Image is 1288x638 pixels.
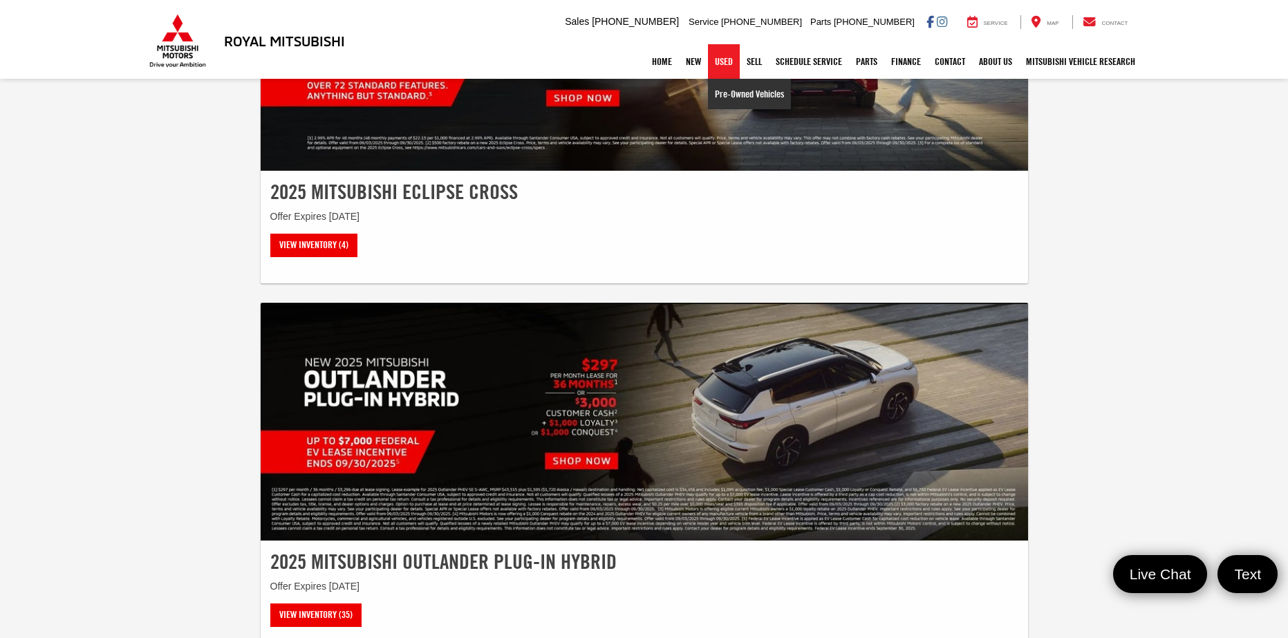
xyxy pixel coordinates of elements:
[270,180,1018,203] h2: 2025 Mitsubishi Eclipse Cross
[884,44,928,79] a: Finance
[984,20,1008,26] span: Service
[1047,20,1058,26] span: Map
[689,17,718,27] span: Service
[721,17,802,27] span: [PHONE_NUMBER]
[261,303,1028,540] img: 2025 Mitsubishi Outlander Plug-In Hybrid
[565,16,589,27] span: Sales
[1019,44,1142,79] a: Mitsubishi Vehicle Research
[679,44,708,79] a: New
[972,44,1019,79] a: About Us
[1113,555,1208,593] a: Live Chat
[849,44,884,79] a: Parts: Opens in a new tab
[928,44,972,79] a: Contact
[270,210,1018,224] p: Offer Expires [DATE]
[224,33,345,48] h3: Royal Mitsubishi
[769,44,849,79] a: Schedule Service: Opens in a new tab
[592,16,679,27] span: [PHONE_NUMBER]
[645,44,679,79] a: Home
[1227,565,1268,583] span: Text
[1101,20,1128,26] span: Contact
[270,580,1018,594] p: Offer Expires [DATE]
[740,44,769,79] a: Sell
[708,44,740,79] a: Used
[1020,15,1069,29] a: Map
[1217,555,1278,593] a: Text
[810,17,831,27] span: Parts
[957,15,1018,29] a: Service
[926,16,934,27] a: Facebook: Click to visit our Facebook page
[147,14,209,68] img: Mitsubishi
[1123,565,1198,583] span: Live Chat
[1072,15,1139,29] a: Contact
[270,603,362,627] a: View Inventory (35)
[270,550,1018,573] h2: 2025 Mitsubishi Outlander Plug-In Hybrid
[937,16,947,27] a: Instagram: Click to visit our Instagram page
[708,79,791,109] a: Pre-Owned Vehicles
[834,17,915,27] span: [PHONE_NUMBER]
[270,234,357,257] a: View Inventory (4)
